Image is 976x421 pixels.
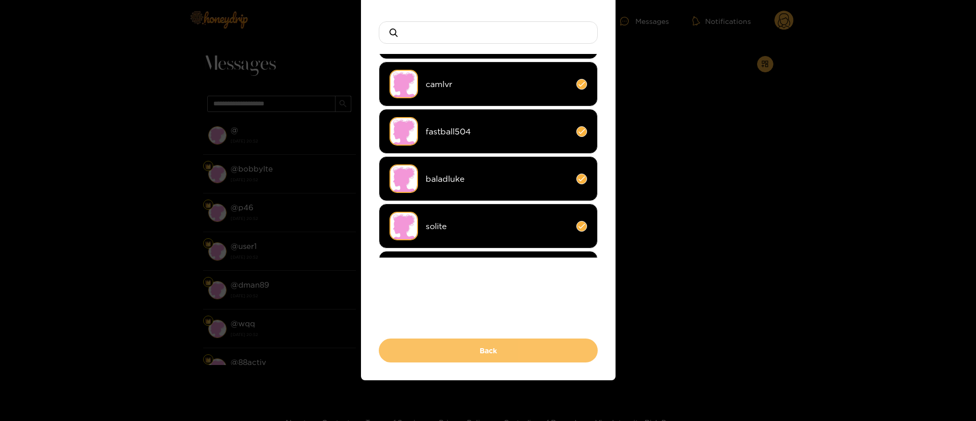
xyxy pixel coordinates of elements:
img: no-avatar.png [389,70,418,98]
span: camlvr [426,78,569,90]
img: no-avatar.png [389,212,418,240]
button: Back [379,339,598,362]
span: solite [426,220,569,232]
img: no-avatar.png [389,117,418,146]
span: fastball504 [426,126,569,137]
span: baladluke [426,173,569,185]
img: no-avatar.png [389,164,418,193]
